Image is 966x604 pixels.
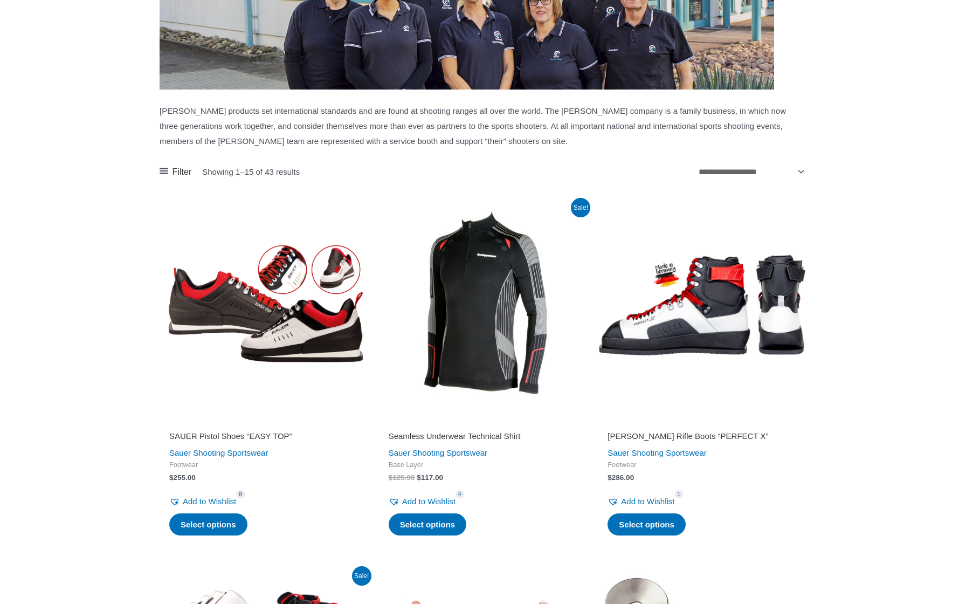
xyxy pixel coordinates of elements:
[608,431,797,445] a: [PERSON_NAME] Rifle Boots “PERFECT X”
[389,473,415,482] bdi: 125.00
[389,431,578,442] h2: Seamless Underwear Technical Shirt
[169,416,358,429] iframe: Customer reviews powered by Trustpilot
[389,448,487,457] a: Sauer Shooting Sportswear
[608,416,797,429] iframe: Customer reviews powered by Trustpilot
[608,431,797,442] h2: [PERSON_NAME] Rifle Boots “PERFECT X”
[402,497,456,506] span: Add to Wishlist
[571,198,590,217] span: Sale!
[169,473,196,482] bdi: 255.00
[169,513,247,536] a: Select options for “SAUER Pistol Shoes "EASY TOP"”
[160,164,191,180] a: Filter
[160,104,806,149] p: [PERSON_NAME] products set international standards and are found at shooting ranges all over the ...
[598,201,806,410] img: PERFECT X
[389,461,578,470] span: Base Layer
[389,513,467,536] a: Select options for “Seamless Underwear Technical Shirt”
[417,473,443,482] bdi: 117.00
[169,431,358,442] h2: SAUER Pistol Shoes “EASY TOP”
[389,473,393,482] span: $
[389,431,578,445] a: Seamless Underwear Technical Shirt
[608,461,797,470] span: Footwear
[169,461,358,470] span: Footwear
[608,448,706,457] a: Sauer Shooting Sportswear
[621,497,674,506] span: Add to Wishlist
[169,473,174,482] span: $
[694,163,806,181] select: Shop order
[169,448,268,457] a: Sauer Shooting Sportswear
[169,494,236,509] a: Add to Wishlist
[236,490,245,498] span: 8
[379,201,588,410] img: Seamless Underwear Technical Shirt
[160,201,368,410] img: SAUER Pistol Shoes "EASY TOP"
[417,473,421,482] span: $
[456,490,464,498] span: 4
[352,566,371,586] span: Sale!
[169,431,358,445] a: SAUER Pistol Shoes “EASY TOP”
[608,473,612,482] span: $
[202,168,300,176] p: Showing 1–15 of 43 results
[183,497,236,506] span: Add to Wishlist
[172,164,192,180] span: Filter
[608,494,674,509] a: Add to Wishlist
[389,494,456,509] a: Add to Wishlist
[608,513,686,536] a: Select options for “SAUER Rifle Boots "PERFECT X"”
[389,416,578,429] iframe: Customer reviews powered by Trustpilot
[675,490,684,498] span: 1
[608,473,634,482] bdi: 286.00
